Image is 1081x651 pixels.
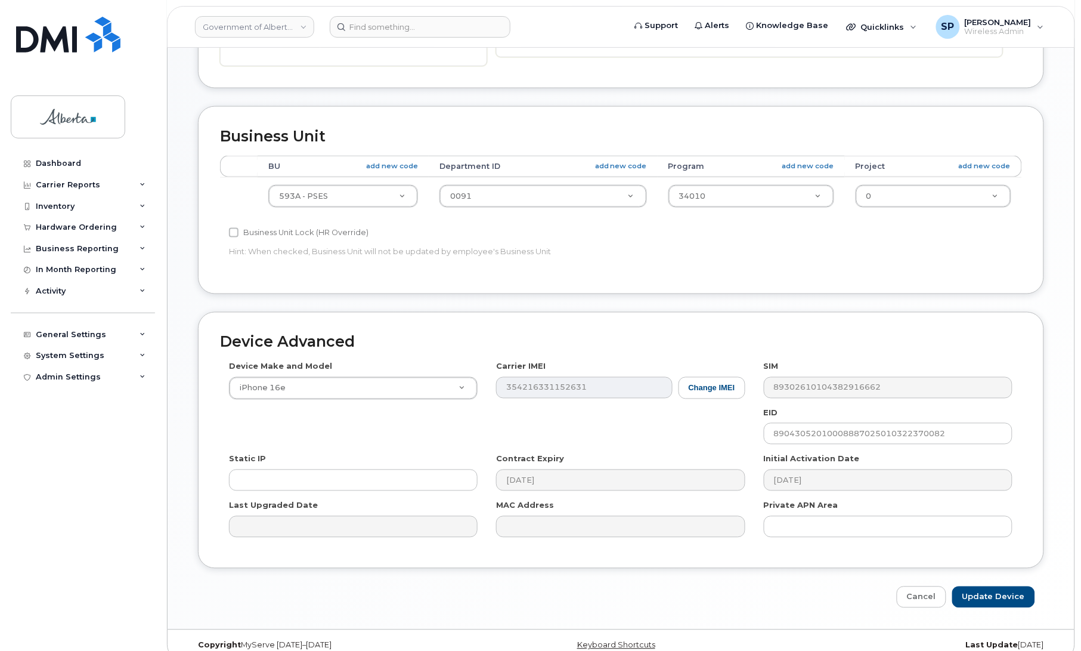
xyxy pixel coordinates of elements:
a: Keyboard Shortcuts [577,641,655,650]
label: Contract Expiry [496,453,564,465]
div: [DATE] [765,641,1053,650]
a: Alerts [686,14,738,38]
label: Initial Activation Date [764,453,860,465]
th: BU [258,156,429,177]
a: 593A - PSES [269,186,417,207]
span: iPhone 16e [233,383,286,394]
strong: Last Update [966,641,1018,650]
a: add new code [366,161,418,171]
span: Support [645,20,678,32]
span: Quicklinks [861,22,905,32]
a: iPhone 16e [230,378,477,399]
input: Update Device [952,587,1035,609]
label: MAC Address [496,500,554,511]
label: Business Unit Lock (HR Override) [229,226,368,240]
label: Private APN Area [764,500,838,511]
th: Program [658,156,845,177]
div: Susannah Parlee [928,15,1052,39]
label: SIM [764,361,779,372]
a: add new code [595,161,647,171]
span: Wireless Admin [965,27,1032,36]
span: 593A - PSES [279,192,328,200]
span: 0 [866,192,872,200]
label: Carrier IMEI [496,361,546,372]
a: 34010 [669,186,834,207]
h2: Business Unit [220,128,1022,145]
span: 0091 [450,192,472,200]
label: Device Make and Model [229,361,332,372]
a: add new code [959,161,1011,171]
span: [PERSON_NAME] [965,17,1032,27]
span: Knowledge Base [757,20,829,32]
a: 0091 [440,186,646,207]
input: Business Unit Lock (HR Override) [229,228,238,237]
a: 0 [856,186,1011,207]
div: Quicklinks [838,15,925,39]
a: Support [626,14,686,38]
div: MyServe [DATE]–[DATE] [189,641,477,650]
p: Hint: When checked, Business Unit will not be updated by employee's Business Unit [229,246,745,257]
th: Project [845,156,1022,177]
a: Knowledge Base [738,14,837,38]
label: EID [764,408,778,419]
a: Government of Alberta (GOA) [195,16,314,38]
a: add new code [782,161,834,171]
th: Department ID [429,156,658,177]
span: 34010 [679,192,706,200]
span: SP [941,20,955,34]
h2: Device Advanced [220,334,1022,351]
button: Change IMEI [679,377,745,399]
label: Static IP [229,453,266,465]
label: Last Upgraded Date [229,500,318,511]
strong: Copyright [198,641,241,650]
input: Find something... [330,16,510,38]
a: Cancel [897,587,946,609]
span: Alerts [705,20,730,32]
